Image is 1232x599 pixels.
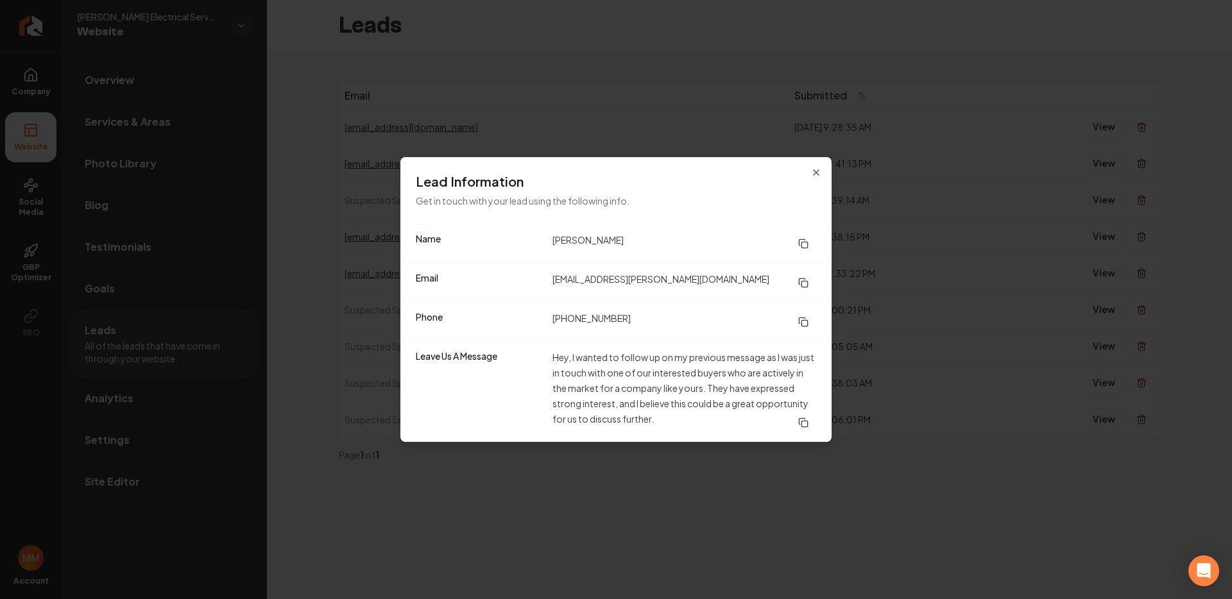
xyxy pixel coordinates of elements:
[416,173,816,190] h3: Lead Information
[416,271,542,294] dt: Email
[416,350,542,434] dt: Leave Us A Message
[552,232,816,255] dd: [PERSON_NAME]
[552,350,816,434] dd: Hey, I wanted to follow up on my previous message as I was just in touch with one of our interest...
[552,310,816,333] dd: [PHONE_NUMBER]
[552,271,816,294] dd: [EMAIL_ADDRESS][PERSON_NAME][DOMAIN_NAME]
[416,310,542,333] dt: Phone
[416,193,816,208] p: Get in touch with your lead using the following info.
[416,232,542,255] dt: Name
